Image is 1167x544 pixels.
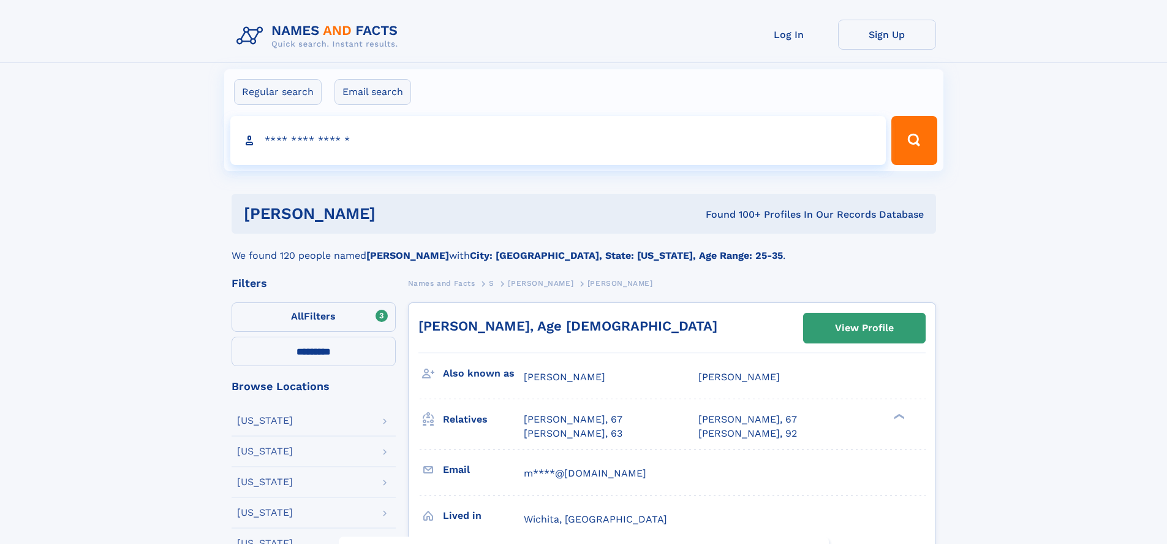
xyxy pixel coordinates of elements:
a: [PERSON_NAME] [508,275,573,291]
h1: [PERSON_NAME] [244,206,541,221]
a: [PERSON_NAME], Age [DEMOGRAPHIC_DATA] [418,318,717,334]
span: [PERSON_NAME] [508,279,573,288]
a: View Profile [804,313,925,343]
a: [PERSON_NAME], 92 [698,427,797,440]
span: All [291,310,304,322]
h3: Email [443,459,524,480]
h3: Relatives [443,409,524,430]
div: Browse Locations [232,381,396,392]
h3: Lived in [443,505,524,526]
a: [PERSON_NAME], 67 [698,413,797,426]
label: Filters [232,302,396,332]
div: [US_STATE] [237,416,293,426]
b: City: [GEOGRAPHIC_DATA], State: [US_STATE], Age Range: 25-35 [470,250,783,261]
div: [US_STATE] [237,446,293,456]
a: Names and Facts [408,275,475,291]
label: Email search [334,79,411,105]
div: ❯ [891,413,905,421]
span: S [489,279,494,288]
div: [US_STATE] [237,477,293,487]
img: Logo Names and Facts [232,20,408,53]
a: S [489,275,494,291]
h3: Also known as [443,363,524,384]
span: [PERSON_NAME] [524,371,605,383]
div: Filters [232,278,396,289]
label: Regular search [234,79,322,105]
span: [PERSON_NAME] [698,371,780,383]
div: [US_STATE] [237,508,293,518]
a: Log In [740,20,838,50]
a: Sign Up [838,20,936,50]
b: [PERSON_NAME] [366,250,449,261]
div: We found 120 people named with . [232,234,936,263]
div: View Profile [835,314,894,342]
span: Wichita, [GEOGRAPHIC_DATA] [524,513,667,525]
input: search input [230,116,886,165]
button: Search Button [891,116,937,165]
a: [PERSON_NAME], 67 [524,413,622,426]
span: [PERSON_NAME] [587,279,653,288]
div: Found 100+ Profiles In Our Records Database [540,208,924,221]
a: [PERSON_NAME], 63 [524,427,622,440]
